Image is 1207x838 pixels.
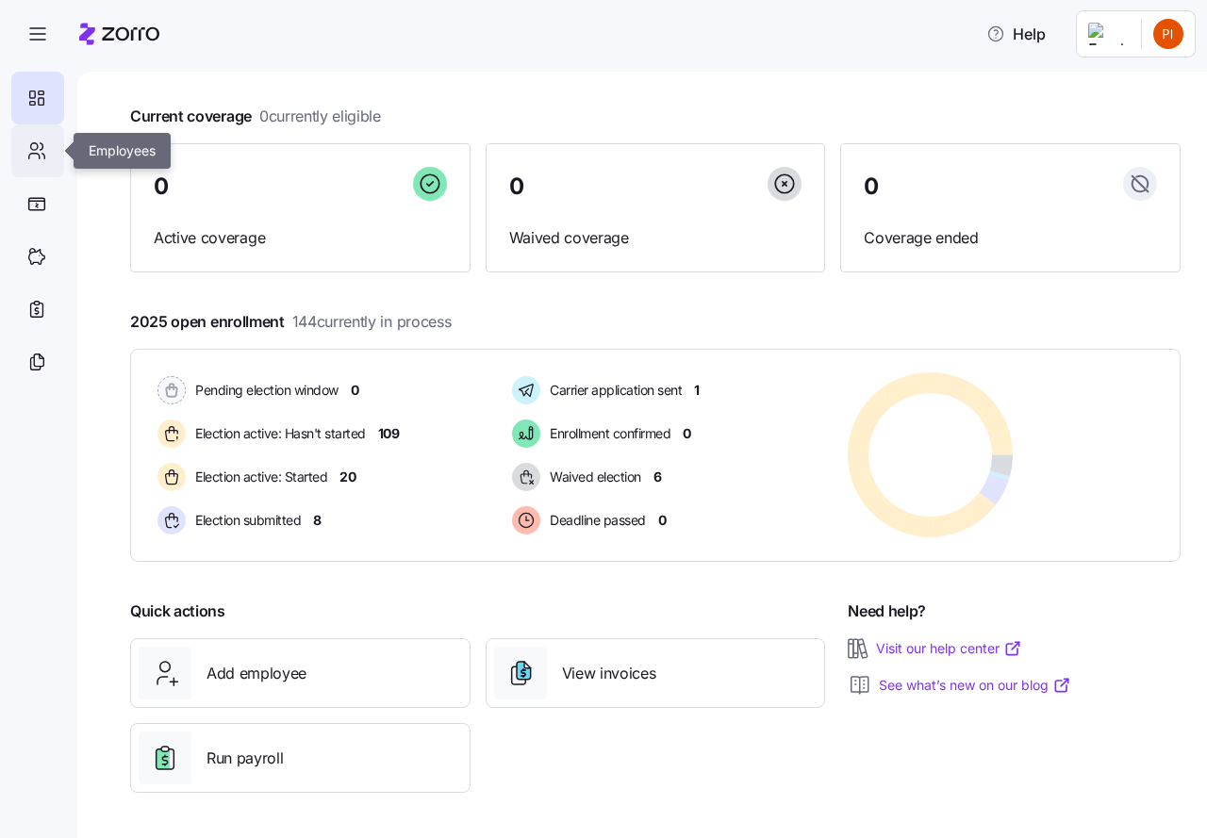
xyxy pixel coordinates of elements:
span: Election submitted [190,511,301,530]
span: Active coverage [154,226,447,250]
span: Current coverage [130,105,381,128]
span: Waived election [544,468,641,486]
span: Quick actions [130,600,225,623]
img: 24d6825ccf4887a4818050cadfd93e6d [1153,19,1183,49]
span: Election active: Hasn't started [190,424,366,443]
span: 20 [339,468,355,486]
span: 109 [378,424,400,443]
span: Run payroll [207,747,283,770]
img: Employer logo [1088,23,1126,45]
span: 0 [351,381,359,400]
span: 8 [313,511,322,530]
span: 0 currently eligible [259,105,381,128]
span: Enrollment confirmed [544,424,670,443]
span: Election active: Started [190,468,327,486]
span: Carrier application sent [544,381,682,400]
span: Deadline passed [544,511,646,530]
span: 0 [509,175,524,198]
span: Add employee [207,662,306,685]
span: 0 [154,175,169,198]
span: 0 [658,511,667,530]
span: Waived coverage [509,226,802,250]
span: 2025 open enrollment [130,310,451,334]
span: Pending election window [190,381,339,400]
span: 0 [864,175,879,198]
button: Help [971,15,1061,53]
span: 144 currently in process [292,310,452,334]
span: Need help? [848,600,926,623]
span: 0 [683,424,691,443]
a: Visit our help center [876,639,1022,658]
span: View invoices [562,662,656,685]
span: 6 [653,468,662,486]
span: Help [986,23,1046,45]
span: 1 [694,381,700,400]
a: See what’s new on our blog [879,676,1071,695]
span: Coverage ended [864,226,1157,250]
